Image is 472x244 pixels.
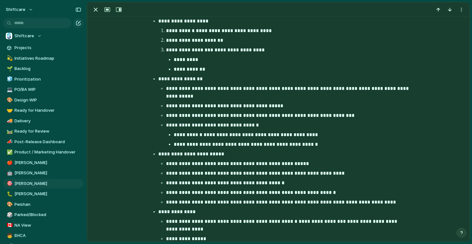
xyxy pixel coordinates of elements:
a: 🛤️Ready for Review [3,126,83,136]
span: EHCA [14,232,81,239]
a: 🇨🇦NA View [3,221,83,230]
button: 🎨 [6,201,12,208]
span: Shiftcare [14,33,34,39]
span: Parked/Blocked [14,212,81,218]
div: 🍎 [7,159,11,166]
a: 🌱Backlog [3,64,83,74]
span: [PERSON_NAME] [14,170,81,176]
a: ✅Product / Marketing Handover [3,147,83,157]
button: 🍎 [6,160,12,166]
span: Post-Release Dashboard [14,139,81,145]
button: 📣 [6,139,12,145]
a: 🧒EHCA [3,231,83,240]
span: [PERSON_NAME] [14,160,81,166]
div: 🇨🇦 [7,222,11,229]
div: 🎨 [7,201,11,208]
span: Ready for Review [14,128,81,135]
span: PO/BA WIP [14,86,81,93]
span: Backlog [14,65,81,72]
div: 🎲 [7,211,11,219]
a: 📣Post-Release Dashboard [3,137,83,147]
button: 🧒 [6,232,12,239]
span: Initiatives Roadmap [14,55,81,62]
span: Product / Marketing Handover [14,149,81,155]
a: 🎲Parked/Blocked [3,210,83,220]
span: Design WIP [14,97,81,103]
span: Prioritization [14,76,81,83]
button: 🧊 [6,76,12,83]
span: Peishan [14,201,81,208]
a: 🤝Ready for Handover [3,106,83,115]
button: 🚚 [6,118,12,124]
span: [PERSON_NAME] [14,180,81,187]
div: 🧊 [7,75,11,83]
div: 🚚 [7,117,11,125]
span: shiftcare [6,6,25,13]
button: 💻 [6,86,12,93]
div: 🌱 [7,65,11,73]
div: 🧒 [7,232,11,240]
a: 🧊Prioritization [3,74,83,84]
span: [PERSON_NAME] [14,191,81,197]
a: 🎨Peishan [3,200,83,209]
div: ✅ [7,149,11,156]
button: 🛤️ [6,128,12,135]
button: 🤖 [6,170,12,176]
button: Shiftcare [3,31,83,41]
button: shiftcare [3,4,37,15]
span: NA View [14,222,81,229]
a: 💫Initiatives Roadmap [3,54,83,63]
button: 🎲 [6,212,12,218]
button: ✅ [6,149,12,155]
div: 💻 [7,86,11,93]
div: 📣 [7,138,11,145]
button: 🐛 [6,191,12,197]
div: 🎨 [7,96,11,104]
span: Ready for Handover [14,107,81,114]
span: Delivery [14,118,81,124]
button: 💫 [6,55,12,62]
span: Projects [14,45,81,51]
button: 🌱 [6,65,12,72]
button: 🤝 [6,107,12,114]
a: Projects [3,43,83,53]
a: 🐛[PERSON_NAME] [3,189,83,199]
div: 🛤️ [7,128,11,135]
button: 🎯 [6,180,12,187]
div: 💫 [7,55,11,62]
div: 🤝 [7,107,11,114]
div: 🐛 [7,190,11,198]
button: 🎨 [6,97,12,103]
a: 🤖[PERSON_NAME] [3,168,83,178]
a: 🍎[PERSON_NAME] [3,158,83,168]
a: 🚚Delivery [3,116,83,126]
a: 🎯[PERSON_NAME] [3,179,83,188]
a: 🎨Design WIP [3,95,83,105]
div: 🎯 [7,180,11,187]
button: 🇨🇦 [6,222,12,229]
div: 🤖 [7,170,11,177]
a: 💻PO/BA WIP [3,85,83,94]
